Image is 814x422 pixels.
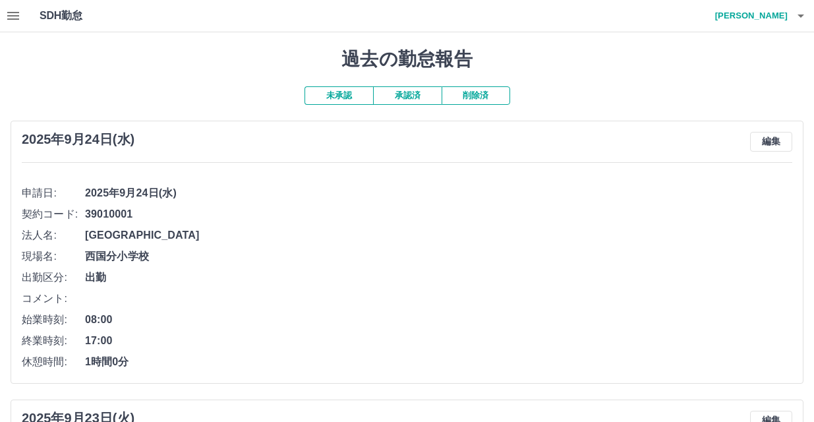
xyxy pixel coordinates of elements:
[85,249,792,264] span: 西国分小学校
[85,227,792,243] span: [GEOGRAPHIC_DATA]
[305,86,373,105] button: 未承認
[22,249,85,264] span: 現場名:
[85,206,792,222] span: 39010001
[22,333,85,349] span: 終業時刻:
[22,291,85,307] span: コメント:
[85,270,792,286] span: 出勤
[750,132,792,152] button: 編集
[85,312,792,328] span: 08:00
[85,354,792,370] span: 1時間0分
[442,86,510,105] button: 削除済
[22,132,134,147] h3: 2025年9月24日(水)
[85,185,792,201] span: 2025年9月24日(水)
[11,48,803,71] h1: 過去の勤怠報告
[22,185,85,201] span: 申請日:
[22,270,85,286] span: 出勤区分:
[22,354,85,370] span: 休憩時間:
[373,86,442,105] button: 承認済
[22,227,85,243] span: 法人名:
[85,333,792,349] span: 17:00
[22,206,85,222] span: 契約コード:
[22,312,85,328] span: 始業時刻:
